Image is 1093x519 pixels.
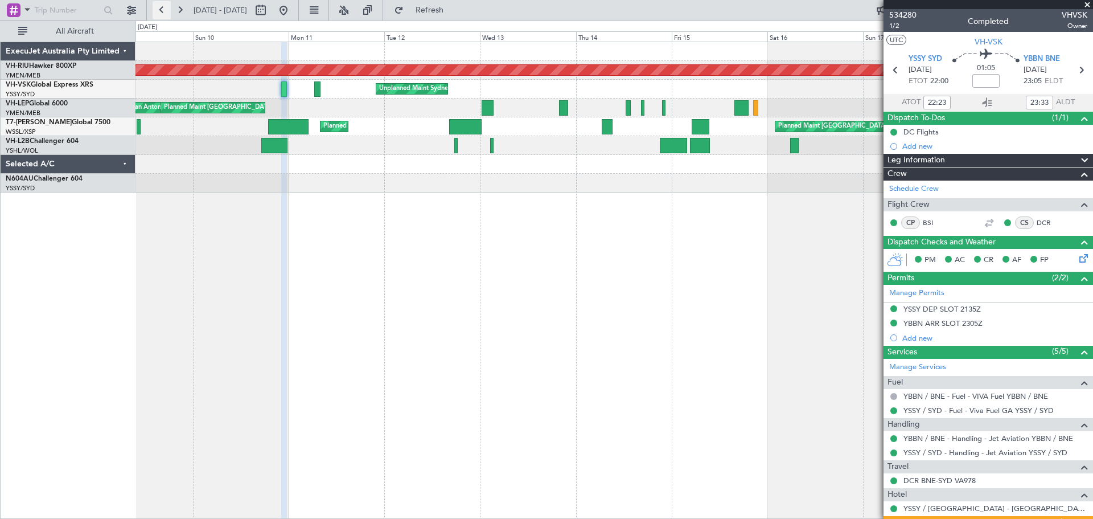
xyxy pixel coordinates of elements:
[576,31,672,42] div: Thu 14
[903,448,1067,457] a: YSSY / SYD - Handling - Jet Aviation YSSY / SYD
[6,81,31,88] span: VH-VSK
[6,119,110,126] a: T7-[PERSON_NAME]Global 7500
[194,5,247,15] span: [DATE] - [DATE]
[903,434,1073,443] a: YBBN / BNE - Handling - Jet Aviation YBBN / BNE
[887,272,914,285] span: Permits
[6,100,29,107] span: VH-LEP
[379,80,519,97] div: Unplanned Maint Sydney ([PERSON_NAME] Intl)
[1045,76,1063,87] span: ELDT
[887,112,945,125] span: Dispatch To-Dos
[923,218,948,228] a: BSI
[778,118,912,135] div: Planned Maint [GEOGRAPHIC_DATA] (Seletar)
[955,255,965,266] span: AC
[389,1,457,19] button: Refresh
[887,418,920,431] span: Handling
[909,64,932,76] span: [DATE]
[6,109,40,117] a: YMEN/MEB
[6,63,76,70] a: VH-RIUHawker 800XP
[1024,76,1042,87] span: 23:05
[903,304,981,314] div: YSSY DEP SLOT 2135Z
[1062,9,1087,21] span: VHVSK
[1012,255,1021,266] span: AF
[672,31,767,42] div: Fri 15
[886,35,906,45] button: UTC
[903,504,1087,513] a: YSSY / [GEOGRAPHIC_DATA] - [GEOGRAPHIC_DATA] [GEOGRAPHIC_DATA] / SYD
[889,9,917,21] span: 534280
[889,288,944,299] a: Manage Permits
[6,63,29,70] span: VH-RIU
[138,23,157,32] div: [DATE]
[902,141,1087,151] div: Add new
[6,146,38,155] a: YSHL/WOL
[97,31,193,42] div: Sat 9
[1052,112,1069,124] span: (1/1)
[406,6,454,14] span: Refresh
[1062,21,1087,31] span: Owner
[6,138,79,145] a: VH-L2BChallenger 604
[889,362,946,373] a: Manage Services
[887,198,930,211] span: Flight Crew
[6,100,68,107] a: VH-LEPGlobal 6000
[193,31,289,42] div: Sun 10
[6,184,35,193] a: YSSY/SYD
[984,255,993,266] span: CR
[1040,255,1049,266] span: FP
[384,31,480,42] div: Tue 12
[6,81,93,88] a: VH-VSKGlobal Express XRS
[1026,96,1053,109] input: --:--
[1015,216,1034,229] div: CS
[975,36,1002,48] span: VH-VSK
[887,167,907,181] span: Crew
[1037,218,1062,228] a: DCR
[903,391,1048,401] a: YBBN / BNE - Fuel - VIVA Fuel YBBN / BNE
[889,21,917,31] span: 1/2
[863,31,959,42] div: Sun 17
[1052,272,1069,284] span: (2/2)
[6,175,34,182] span: N604AU
[289,31,384,42] div: Mon 11
[930,76,948,87] span: 22:00
[480,31,576,42] div: Wed 13
[903,318,983,328] div: YBBN ARR SLOT 2305Z
[78,99,218,116] div: [PERSON_NAME] San Antonio (San Antonio Intl)
[909,76,927,87] span: ETOT
[1056,97,1075,108] span: ALDT
[887,236,996,249] span: Dispatch Checks and Weather
[887,460,909,473] span: Travel
[889,183,939,195] a: Schedule Crew
[6,119,72,126] span: T7-[PERSON_NAME]
[767,31,863,42] div: Sat 16
[977,63,995,74] span: 01:05
[887,376,903,389] span: Fuel
[6,138,30,145] span: VH-L2B
[902,97,921,108] span: ATOT
[887,488,907,501] span: Hotel
[909,54,942,65] span: YSSY SYD
[1024,54,1060,65] span: YBBN BNE
[1052,345,1069,357] span: (5/5)
[6,175,83,182] a: N604AUChallenger 604
[902,333,1087,343] div: Add new
[323,118,503,135] div: Planned Maint [GEOGRAPHIC_DATA] ([GEOGRAPHIC_DATA])
[923,96,951,109] input: --:--
[1024,64,1047,76] span: [DATE]
[35,2,100,19] input: Trip Number
[30,27,120,35] span: All Aircraft
[903,476,976,485] a: DCR BNE-SYD VA978
[903,406,1054,415] a: YSSY / SYD - Fuel - Viva Fuel GA YSSY / SYD
[887,346,917,359] span: Services
[968,15,1009,27] div: Completed
[901,216,920,229] div: CP
[13,22,124,40] button: All Aircraft
[6,71,40,80] a: YMEN/MEB
[6,90,35,99] a: YSSY/SYD
[887,154,945,167] span: Leg Information
[903,127,939,137] div: DC Flights
[6,128,36,136] a: WSSL/XSP
[164,99,381,116] div: Planned Maint [GEOGRAPHIC_DATA] ([GEOGRAPHIC_DATA] International)
[924,255,936,266] span: PM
